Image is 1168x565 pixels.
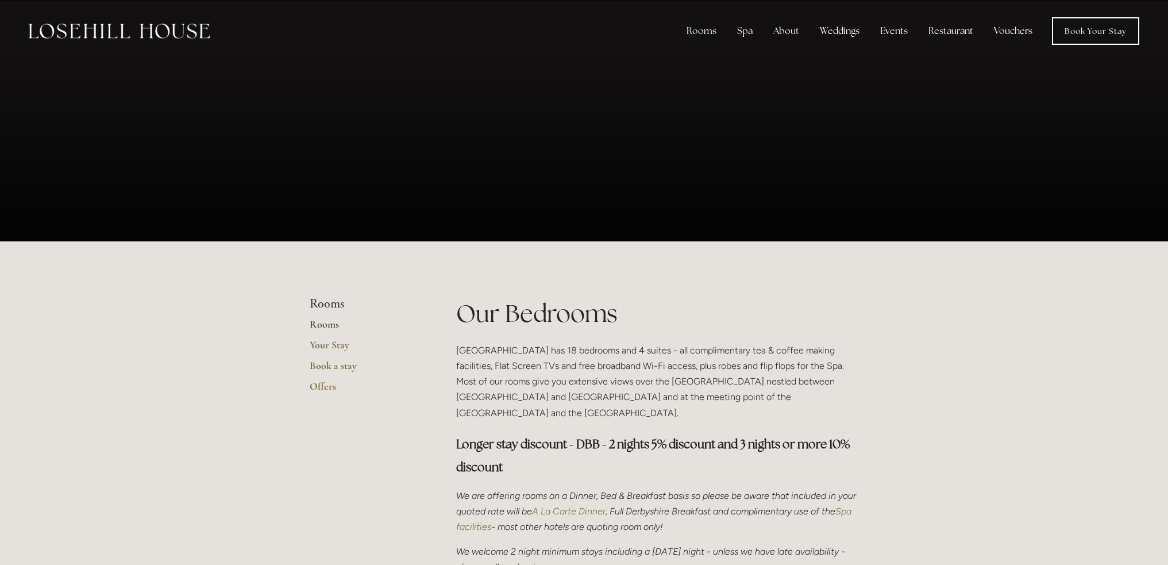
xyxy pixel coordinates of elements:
a: Offers [310,380,419,401]
div: Weddings [811,20,869,43]
strong: Longer stay discount - DBB - 2 nights 5% discount and 3 nights or more 10% discount [456,436,852,475]
p: [GEOGRAPHIC_DATA] has 18 bedrooms and 4 suites - all complimentary tea & coffee making facilities... [456,343,859,421]
a: Book a stay [310,359,419,380]
a: Your Stay [310,339,419,359]
em: - most other hotels are quoting room only! [491,521,663,532]
div: Spa [728,20,762,43]
div: Restaurant [919,20,982,43]
div: About [764,20,808,43]
div: Events [871,20,917,43]
em: We are offering rooms on a Dinner, Bed & Breakfast basis so please be aware that included in your... [456,490,858,517]
h1: Our Bedrooms [456,297,859,330]
em: , Full Derbyshire Breakfast and complimentary use of the [606,506,835,517]
div: Rooms [677,20,726,43]
a: Rooms [310,318,419,339]
a: Book Your Stay [1052,17,1139,45]
li: Rooms [310,297,419,312]
img: Losehill House [29,24,210,39]
a: Vouchers [985,20,1042,43]
a: A La Carte Dinner [532,506,606,517]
